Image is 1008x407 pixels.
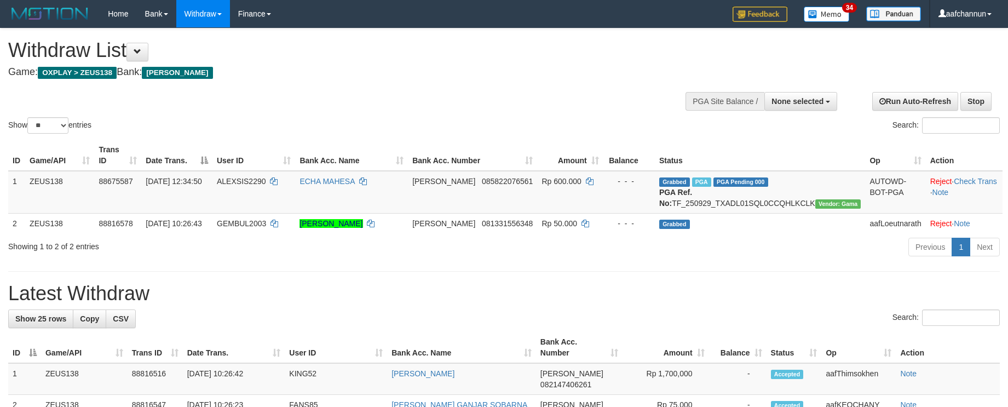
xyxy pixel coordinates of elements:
[865,213,925,233] td: aafLoeutnarath
[25,171,94,214] td: ZEUS138
[922,309,1000,326] input: Search:
[8,140,25,171] th: ID
[295,140,408,171] th: Bank Acc. Name: activate to sort column ascending
[183,332,285,363] th: Date Trans.: activate to sort column ascending
[713,177,768,187] span: PGA Pending
[8,309,73,328] a: Show 25 rows
[686,92,764,111] div: PGA Site Balance /
[128,363,183,395] td: 88816516
[537,140,603,171] th: Amount: activate to sort column ascending
[872,92,958,111] a: Run Auto-Refresh
[73,309,106,328] a: Copy
[8,117,91,134] label: Show entries
[692,177,711,187] span: Marked by aafpengsreynich
[99,219,133,228] span: 88816578
[299,219,362,228] a: [PERSON_NAME]
[954,219,970,228] a: Note
[412,177,475,186] span: [PERSON_NAME]
[8,332,41,363] th: ID: activate to sort column descending
[217,219,266,228] span: GEMBUL2003
[623,363,709,395] td: Rp 1,700,000
[146,219,201,228] span: [DATE] 10:26:43
[285,363,387,395] td: KING52
[865,140,925,171] th: Op: activate to sort column ascending
[94,140,141,171] th: Trans ID: activate to sort column ascending
[821,332,896,363] th: Op: activate to sort column ascending
[15,314,66,323] span: Show 25 rows
[8,67,661,78] h4: Game: Bank:
[27,117,68,134] select: Showentries
[623,332,709,363] th: Amount: activate to sort column ascending
[536,332,623,363] th: Bank Acc. Number: activate to sort column ascending
[299,177,354,186] a: ECHA MAHESA
[482,177,533,186] span: Copy 085822076561 to clipboard
[8,39,661,61] h1: Withdraw List
[771,97,823,106] span: None selected
[25,213,94,233] td: ZEUS138
[412,219,475,228] span: [PERSON_NAME]
[930,177,952,186] a: Reject
[8,5,91,22] img: MOTION_logo.png
[659,188,692,208] b: PGA Ref. No:
[142,67,212,79] span: [PERSON_NAME]
[908,238,952,256] a: Previous
[764,92,837,111] button: None selected
[25,140,94,171] th: Game/API: activate to sort column ascending
[540,380,591,389] span: Copy 082147406261 to clipboard
[900,369,917,378] a: Note
[217,177,266,186] span: ALEXSIS2290
[608,218,650,229] div: - - -
[8,363,41,395] td: 1
[8,237,412,252] div: Showing 1 to 2 of 2 entries
[408,140,537,171] th: Bank Acc. Number: activate to sort column ascending
[146,177,201,186] span: [DATE] 12:34:50
[804,7,850,22] img: Button%20Memo.svg
[896,332,1000,363] th: Action
[8,283,1000,305] h1: Latest Withdraw
[655,140,866,171] th: Status
[99,177,133,186] span: 88675587
[970,238,1000,256] a: Next
[8,213,25,233] td: 2
[926,140,1003,171] th: Action
[387,332,536,363] th: Bank Acc. Name: activate to sort column ascending
[709,363,767,395] td: -
[655,171,866,214] td: TF_250929_TXADL01SQL0CCQHLKCLK
[608,176,650,187] div: - - -
[709,332,767,363] th: Balance: activate to sort column ascending
[41,332,128,363] th: Game/API: activate to sort column ascending
[212,140,295,171] th: User ID: activate to sort column ascending
[960,92,992,111] a: Stop
[285,332,387,363] th: User ID: activate to sort column ascending
[80,314,99,323] span: Copy
[659,177,690,187] span: Grabbed
[41,363,128,395] td: ZEUS138
[954,177,997,186] a: Check Trans
[930,219,952,228] a: Reject
[922,117,1000,134] input: Search:
[106,309,136,328] a: CSV
[767,332,822,363] th: Status: activate to sort column ascending
[865,171,925,214] td: AUTOWD-BOT-PGA
[815,199,861,209] span: Vendor URL: https://trx31.1velocity.biz
[866,7,921,21] img: panduan.png
[771,370,804,379] span: Accepted
[603,140,655,171] th: Balance
[8,171,25,214] td: 1
[542,177,581,186] span: Rp 600.000
[542,219,577,228] span: Rp 50.000
[733,7,787,22] img: Feedback.jpg
[141,140,212,171] th: Date Trans.: activate to sort column descending
[932,188,949,197] a: Note
[926,213,1003,233] td: ·
[892,117,1000,134] label: Search:
[183,363,285,395] td: [DATE] 10:26:42
[659,220,690,229] span: Grabbed
[842,3,857,13] span: 34
[128,332,183,363] th: Trans ID: activate to sort column ascending
[821,363,896,395] td: aafThimsokhen
[482,219,533,228] span: Copy 081331556348 to clipboard
[38,67,117,79] span: OXPLAY > ZEUS138
[391,369,454,378] a: [PERSON_NAME]
[113,314,129,323] span: CSV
